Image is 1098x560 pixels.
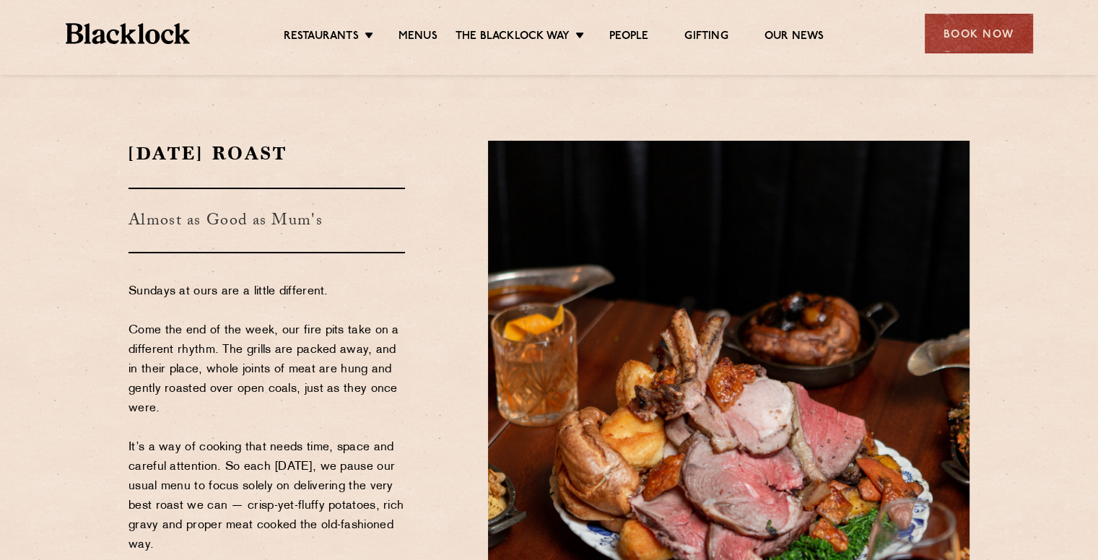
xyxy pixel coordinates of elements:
[284,30,359,45] a: Restaurants
[684,30,728,45] a: Gifting
[66,23,191,44] img: BL_Textured_Logo-footer-cropped.svg
[609,30,648,45] a: People
[764,30,824,45] a: Our News
[398,30,437,45] a: Menus
[456,30,570,45] a: The Blacklock Way
[925,14,1033,53] div: Book Now
[128,141,405,166] h2: [DATE] Roast
[128,188,405,253] h3: Almost as Good as Mum's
